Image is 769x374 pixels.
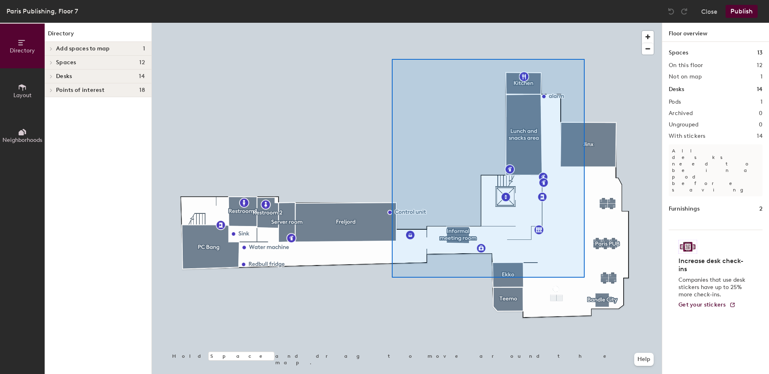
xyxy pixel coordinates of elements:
span: Neighborhoods [2,137,42,144]
h2: Archived [669,110,693,117]
h2: Ungrouped [669,122,699,128]
span: Add spaces to map [56,46,110,52]
span: 12 [139,59,145,66]
h2: 14 [757,133,763,139]
h2: 1 [760,74,763,80]
h2: 12 [757,62,763,69]
span: 18 [139,87,145,93]
span: Directory [10,47,35,54]
span: Spaces [56,59,76,66]
a: Get your stickers [678,302,736,309]
div: Paris Publishing, Floor 7 [6,6,78,16]
button: Publish [726,5,758,18]
h1: Spaces [669,48,688,57]
span: Get your stickers [678,301,726,308]
span: Points of interest [56,87,104,93]
h2: Pods [669,99,681,105]
h4: Increase desk check-ins [678,257,748,273]
img: Redo [680,7,688,15]
img: Undo [667,7,675,15]
h1: Desks [669,85,684,94]
h1: Furnishings [669,204,700,213]
img: Sticker logo [678,240,697,254]
h2: With stickers [669,133,706,139]
h2: 0 [759,122,763,128]
h2: On this floor [669,62,703,69]
h1: 13 [757,48,763,57]
p: All desks need to be in a pod before saving [669,144,763,196]
h1: 2 [759,204,763,213]
p: Companies that use desk stickers have up to 25% more check-ins. [678,276,748,298]
button: Help [634,353,654,366]
h2: 0 [759,110,763,117]
span: Desks [56,73,72,80]
span: 14 [139,73,145,80]
h1: Directory [45,29,151,42]
span: 1 [143,46,145,52]
h1: 14 [757,85,763,94]
button: Close [701,5,717,18]
h2: 1 [760,99,763,105]
h1: Floor overview [662,23,769,42]
span: Layout [13,92,32,99]
h2: Not on map [669,74,702,80]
